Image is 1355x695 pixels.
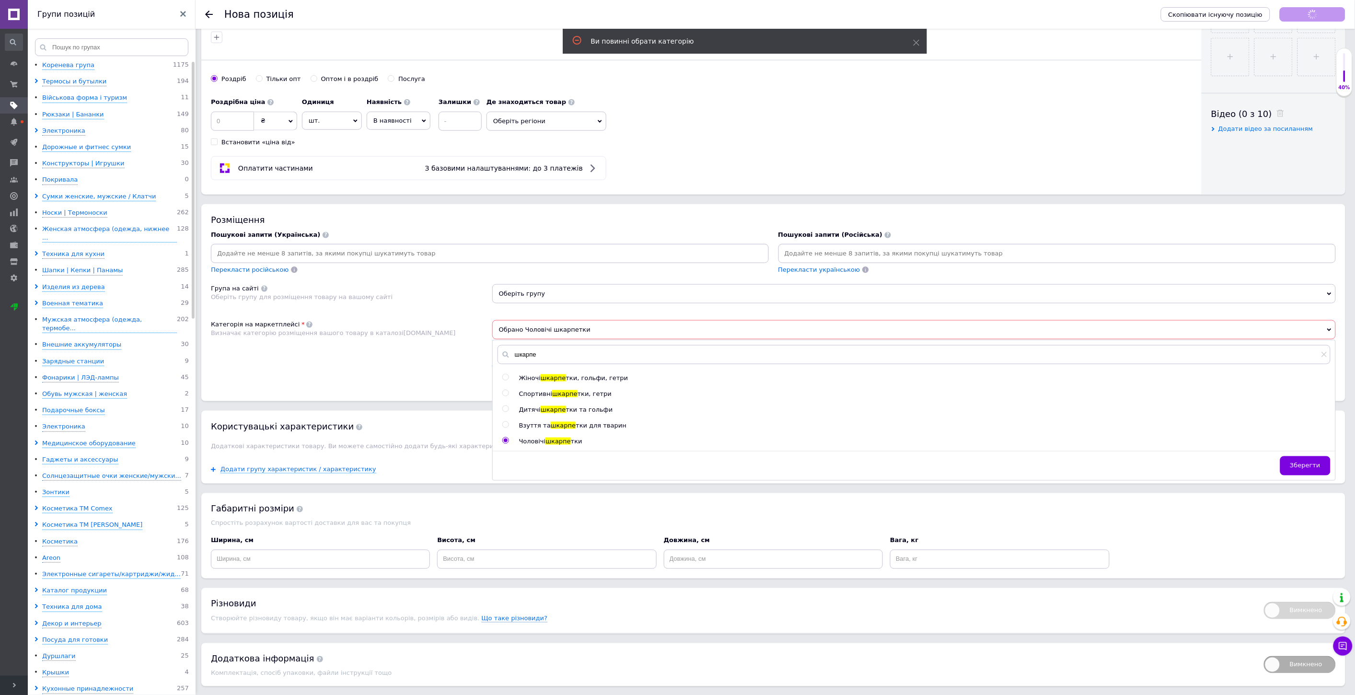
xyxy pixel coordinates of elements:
span: Додаткові характеристики товару. Ви можете самостійно додати будь-які характеристики, якщо їх нем... [211,442,950,450]
span: 30 [181,340,189,349]
span: 285 [177,266,189,275]
div: Покривала [42,175,78,185]
span: 1 [185,250,189,259]
span: Перекласти російською [211,266,289,273]
input: - [439,112,482,131]
span: 5 [185,521,189,530]
span: Створюйте різновиду товару, якщо він має варіанти кольорів, розмірів або видів. [211,615,482,622]
span: Пошукові запити (Українська) [211,231,320,238]
span: 176 [177,537,189,546]
span: 11 [181,93,189,103]
span: Додати відео за посиланням [1218,125,1313,132]
span: тки та гольфи [566,406,613,413]
span: 9 [185,455,189,464]
span: 25 [181,652,189,661]
div: Внешние аккумуляторы [42,340,121,349]
span: Оплатити частинами [238,164,313,172]
span: 125 [177,504,189,513]
span: Відео (0 з 10) [1211,109,1272,119]
div: Різновиди [211,598,1254,610]
span: 5 [185,488,189,497]
div: Рюкзаки | Бананки [42,110,104,119]
div: Солнцезащитные очки женские/мужски... [42,472,181,481]
span: 128 [177,225,189,243]
div: Дорожные и фитнес сумки [42,143,131,152]
div: Areon [42,554,60,563]
span: 29 [181,299,189,308]
div: Дуршлаги [42,652,76,661]
span: 30 [181,159,189,168]
span: Визначає категорію розміщення вашого товару в каталозі [DOMAIN_NAME] [211,329,456,336]
div: Женская атмосфера (одежда, нижнее ... [42,225,177,243]
span: 7 [185,472,189,481]
div: Медицинское оборудование [42,439,136,448]
span: 10 [181,422,189,431]
div: Подарочные боксы [42,406,105,415]
div: Обувь мужская | женская [42,390,127,399]
div: 40% Якість заповнення [1336,48,1353,96]
div: Техника для дома [42,602,102,612]
div: Техника для кухни [42,250,104,259]
input: 0 [211,112,254,131]
span: 71 [181,570,189,579]
span: 202 [177,315,189,333]
div: Зарядные станции [42,357,104,366]
span: 9 [185,357,189,366]
div: Коренева група [42,61,94,70]
span: 5 [185,192,189,201]
input: Ширина, см [211,550,430,569]
span: 257 [177,684,189,694]
div: Спростіть розрахунок вартості доставки для вас та покупця [211,520,1336,527]
span: 284 [177,636,189,645]
div: Посуда для готовки [42,636,108,645]
div: Мужская атмосфера (одежда, термобе... [42,315,177,333]
span: Жіночі [519,374,541,382]
input: Довжина, см [664,550,883,569]
div: Декор и интерьер [42,619,102,628]
span: В наявності [373,117,412,124]
span: Перекласти українською [778,266,860,273]
span: З базовими налаштуваннями: до 3 платежів [425,164,583,172]
span: 45 [181,373,189,382]
div: Фонарики | ЛЭД-лампы [42,373,119,382]
div: Электроника [42,127,85,136]
span: шкарпе [545,438,570,445]
span: 603 [177,619,189,628]
span: шт. [302,112,362,130]
span: Вимкнено [1264,656,1336,673]
div: Габаритні розміри [211,503,1336,515]
input: Додайте не менше 8 запитів, за якими покупці шукатимуть товар [780,246,1334,261]
div: Зонтики [42,488,69,497]
span: Обрано Чоловічі шкарпетки [492,320,1336,339]
span: тки для тварин [576,422,626,429]
span: 0 [185,175,189,185]
div: Комплектація, спосіб упаковки, файли інструкції тощо [211,670,1254,677]
span: Вага, кг [890,537,918,544]
body: Редактор, 230FA4BF-7068-47BE-A84C-AA208C4D5BD5 [10,10,475,39]
span: Чоловічі [519,438,546,445]
input: Висота, см [437,550,656,569]
div: Розміщення [211,214,1336,226]
span: Дитячі [519,406,541,413]
span: шкарпе [541,374,566,382]
span: 149 [177,110,189,119]
div: Роздріб [221,75,246,83]
span: 17 [181,406,189,415]
span: шкарпе [552,390,577,397]
div: Каталог продукции [42,586,107,595]
span: 14 [181,283,189,292]
span: Вимкнено [1264,602,1336,619]
span: тки [571,438,582,445]
input: Додайте не менше 8 запитів, за якими покупці шукатимуть товар [213,246,767,261]
div: Сумки женские, мужские / Клатчи [42,192,156,201]
div: Военная тематика [42,299,103,308]
div: Кухонные принадлежности [42,684,133,694]
div: Додаткова інформація [211,653,1254,665]
span: Користувацькi характеристики [211,421,362,431]
div: Крышки [42,668,69,677]
div: Оптом і в роздріб [321,75,379,83]
div: Косметика ТМ Comex [42,504,113,513]
button: Скопіювати існуючу позицію [1161,7,1270,22]
div: Гаджеты и аксессуары [42,455,118,464]
div: 40% [1337,84,1352,91]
